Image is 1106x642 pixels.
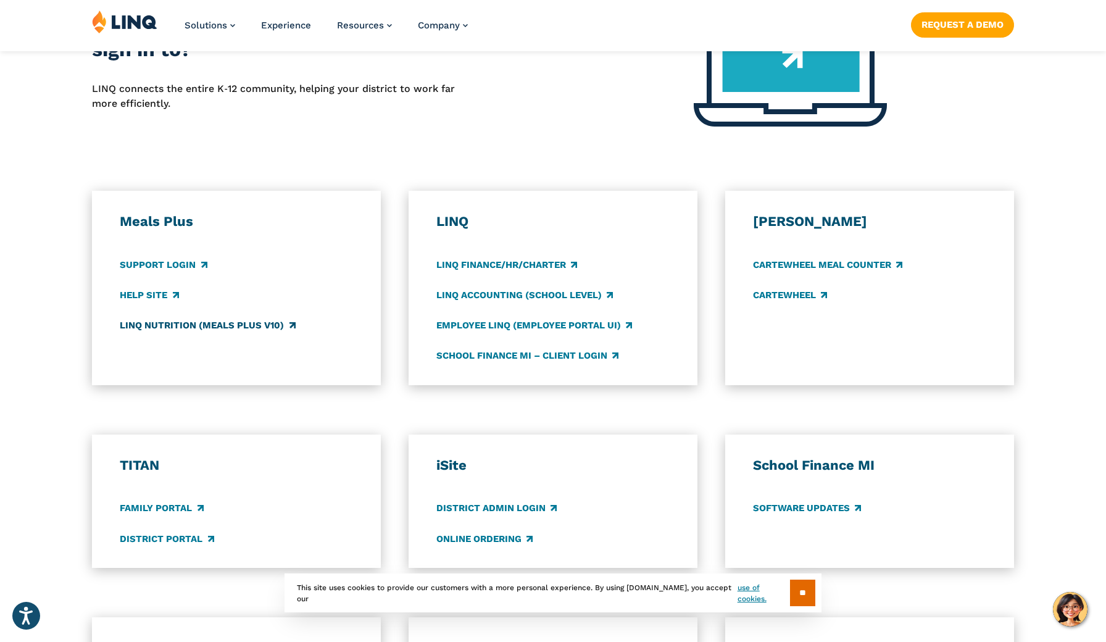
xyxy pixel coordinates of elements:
[120,288,178,302] a: Help Site
[120,457,353,474] h3: TITAN
[738,582,790,604] a: use of cookies.
[337,20,392,31] a: Resources
[185,20,227,31] span: Solutions
[337,20,384,31] span: Resources
[418,20,460,31] span: Company
[436,258,577,272] a: LINQ Finance/HR/Charter
[753,213,986,230] h3: [PERSON_NAME]
[120,258,207,272] a: Support Login
[120,213,353,230] h3: Meals Plus
[120,502,203,515] a: Family Portal
[436,288,613,302] a: LINQ Accounting (school level)
[436,457,670,474] h3: iSite
[285,573,821,612] div: This site uses cookies to provide our customers with a more personal experience. By using [DOMAIN...
[1053,592,1087,627] button: Hello, have a question? Let’s chat.
[261,20,311,31] a: Experience
[436,319,632,332] a: Employee LINQ (Employee Portal UI)
[436,532,533,546] a: Online Ordering
[418,20,468,31] a: Company
[120,532,214,546] a: District Portal
[753,457,986,474] h3: School Finance MI
[120,319,295,332] a: LINQ Nutrition (Meals Plus v10)
[185,20,235,31] a: Solutions
[92,81,460,112] p: LINQ connects the entire K‑12 community, helping your district to work far more efficiently.
[911,10,1014,37] nav: Button Navigation
[436,349,618,362] a: School Finance MI – Client Login
[911,12,1014,37] a: Request a Demo
[92,10,157,33] img: LINQ | K‑12 Software
[185,10,468,51] nav: Primary Navigation
[436,213,670,230] h3: LINQ
[753,288,827,302] a: CARTEWHEEL
[436,502,557,515] a: District Admin Login
[753,258,902,272] a: CARTEWHEEL Meal Counter
[753,502,861,515] a: Software Updates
